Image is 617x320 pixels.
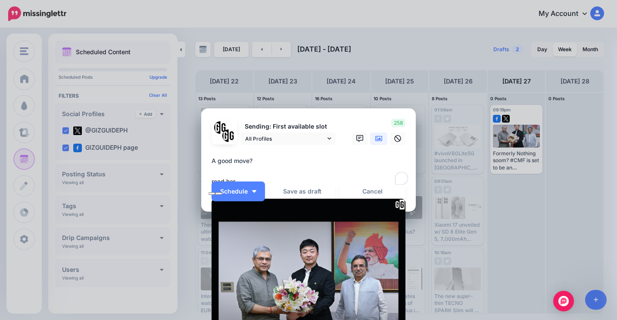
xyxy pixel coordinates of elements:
[245,134,325,143] span: All Profiles
[214,121,227,134] img: 353459792_649996473822713_4483302954317148903_n-bsa138318.png
[553,291,574,311] div: Open Intercom Messenger
[212,156,410,187] textarea: To enrich screen reader interactions, please activate Accessibility in Grammarly extension settings
[241,122,336,132] p: Sending: First available slot
[212,156,410,187] div: A good move? read her
[220,188,248,194] span: Schedule
[391,119,405,127] span: 258
[252,190,256,193] img: arrow-down-white.png
[241,132,336,145] a: All Profiles
[212,182,265,201] button: Schedule
[222,129,235,142] img: JT5sWCfR-79925.png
